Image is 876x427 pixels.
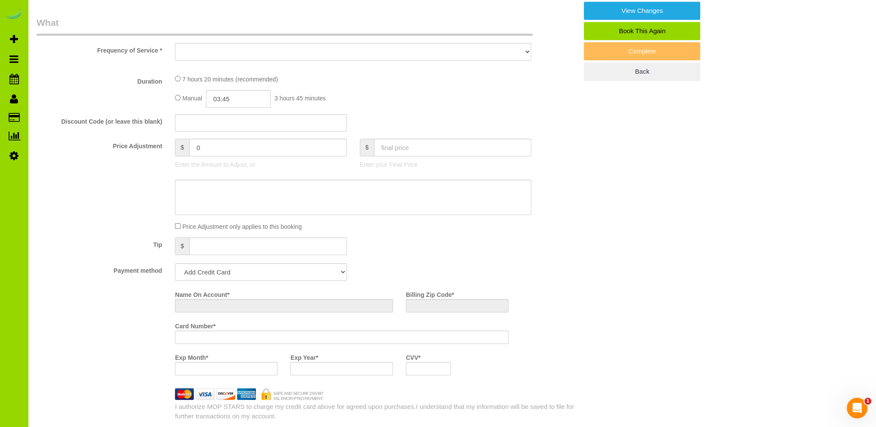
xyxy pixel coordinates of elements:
[168,402,584,421] div: I authorize MOP STARS to charge my credit card above for agreed upon purchases.
[30,237,168,249] label: Tip
[290,350,318,362] label: Exp Year
[406,287,454,299] label: Billing Zip Code
[847,398,867,418] iframe: Intercom live chat
[274,95,326,102] span: 3 hours 45 minutes
[37,16,533,36] legend: What
[30,74,168,86] label: Duration
[175,160,346,169] p: Enter the Amount to Adjust, or
[30,139,168,150] label: Price Adjustment
[175,350,208,362] label: Exp Month
[864,398,871,405] span: 1
[360,160,531,169] p: Enter your Final Price
[182,95,202,102] span: Manual
[5,9,22,21] img: Automaid Logo
[584,62,700,81] a: Back
[374,139,532,156] input: final price
[360,139,374,156] span: $
[175,237,189,255] span: $
[175,287,229,299] label: Name On Account
[175,139,189,156] span: $
[182,223,302,230] span: Price Adjustment only applies to this booking
[182,76,278,83] span: 7 hours 20 minutes (recommended)
[168,388,330,400] img: credit cards
[584,22,700,40] a: Book This Again
[30,114,168,126] label: Discount Code (or leave this blank)
[30,263,168,275] label: Payment method
[175,319,215,330] label: Card Number
[584,2,700,20] a: View Changes
[175,403,574,419] span: I understand that my information will be saved to file for further transactions on my account.
[30,43,168,55] label: Frequency of Service *
[406,350,421,362] label: CVV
